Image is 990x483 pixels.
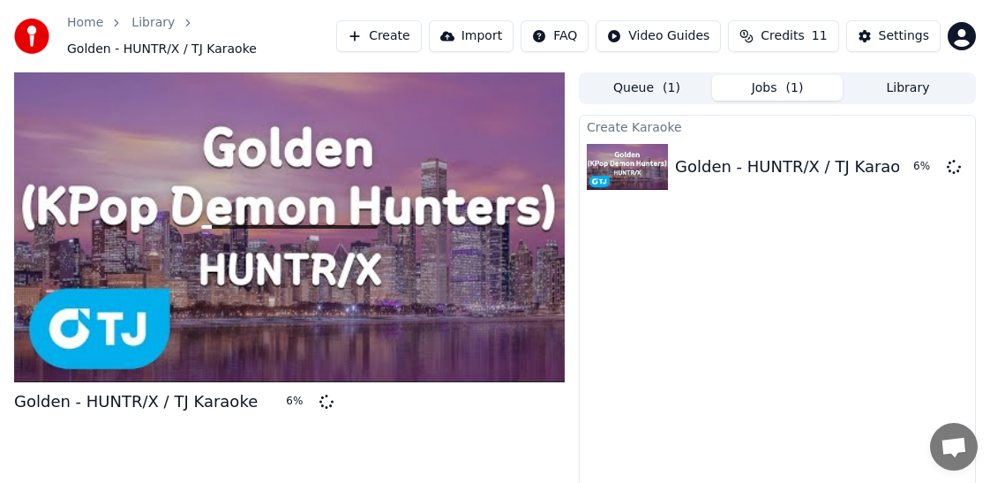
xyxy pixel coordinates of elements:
[843,75,973,101] button: Library
[846,20,941,52] button: Settings
[596,20,721,52] button: Video Guides
[930,423,978,471] a: 채팅 열기
[761,27,804,45] span: Credits
[786,79,804,97] span: ( 1 )
[663,79,680,97] span: ( 1 )
[14,19,49,54] img: youka
[336,20,422,52] button: Create
[521,20,589,52] button: FAQ
[580,116,975,137] div: Create Karaoke
[67,14,103,32] a: Home
[14,389,258,414] div: Golden - HUNTR/X / TJ Karaoke
[712,75,843,101] button: Jobs
[67,14,336,58] nav: breadcrumb
[728,20,838,52] button: Credits11
[131,14,175,32] a: Library
[429,20,514,52] button: Import
[67,41,257,58] span: Golden - HUNTR/X / TJ Karaoke
[286,395,312,409] div: 6 %
[581,75,712,101] button: Queue
[812,27,828,45] span: 11
[675,155,919,179] div: Golden - HUNTR/X / TJ Karaoke
[913,160,940,174] div: 6 %
[879,27,929,45] div: Settings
